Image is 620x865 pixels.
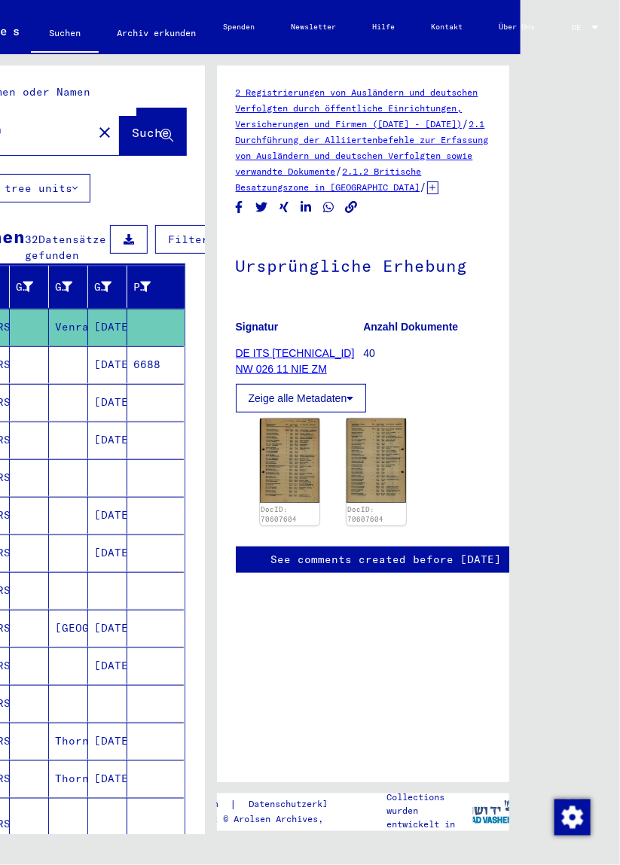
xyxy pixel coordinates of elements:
[155,225,221,254] button: Filter
[363,321,458,333] b: Anzahl Dokumente
[170,813,372,827] p: Copyright © Arolsen Archives, 2021
[414,9,481,45] a: Kontakt
[133,279,151,295] div: Prisoner #
[344,198,359,217] button: Copy link
[49,266,88,308] mat-header-cell: Geburt‏
[55,279,72,295] div: Geburt‏
[387,805,473,859] p: wurden entwickelt in Partnerschaft mit
[273,9,355,45] a: Newsletter
[16,279,33,295] div: Geburtsname
[16,275,52,299] div: Geburtsname
[49,610,88,647] mat-cell: [GEOGRAPHIC_DATA]
[336,164,343,178] span: /
[236,321,279,333] b: Signatur
[25,233,38,246] span: 32
[276,198,292,217] button: Share on Xing
[25,233,106,262] span: Datensätze gefunden
[88,535,127,571] mat-cell: [DATE]
[261,505,297,524] a: DocID: 70607604
[88,309,127,346] mat-cell: [DATE]
[88,723,127,760] mat-cell: [DATE]
[236,384,367,413] button: Zeige alle Metadaten
[120,108,186,155] button: Suche
[572,23,588,32] span: DE
[127,266,184,308] mat-header-cell: Prisoner #
[554,799,590,835] div: Zustimmung ändern
[49,723,88,760] mat-cell: Thorn
[347,419,406,503] img: 002.jpg
[420,180,427,193] span: /
[94,279,111,295] div: Geburtsdatum
[206,9,273,45] a: Spenden
[231,198,247,217] button: Share on Facebook
[88,647,127,684] mat-cell: [DATE]
[88,266,127,308] mat-header-cell: Geburtsdatum
[347,505,383,524] a: DocID: 70607604
[96,123,114,142] mat-icon: close
[127,346,184,383] mat-cell: 6688
[254,198,270,217] button: Share on Twitter
[237,797,372,813] a: Datenschutzerklärung
[481,9,554,45] a: Über Uns
[298,198,314,217] button: Share on LinkedIn
[88,497,127,534] mat-cell: [DATE]
[271,552,502,568] a: See comments created before [DATE]
[88,610,127,647] mat-cell: [DATE]
[133,125,170,140] span: Suche
[55,275,91,299] div: Geburt‏
[236,87,478,129] a: 2 Registrierungen von Ausländern und deutschen Verfolgten durch öffentliche Einrichtungen, Versic...
[49,760,88,797] mat-cell: Thorn
[463,117,469,130] span: /
[10,266,49,308] mat-header-cell: Geburtsname
[170,797,372,813] div: |
[363,346,490,361] p: 40
[49,309,88,346] mat-cell: Venrag
[88,760,127,797] mat-cell: [DATE]
[554,800,591,836] img: Zustimmung ändern
[260,419,319,503] img: 001.jpg
[94,275,130,299] div: Geburtsdatum
[88,384,127,421] mat-cell: [DATE]
[168,233,209,246] span: Filter
[236,347,355,375] a: DE ITS [TECHNICAL_ID] NW 026 11 NIE ZM
[133,275,170,299] div: Prisoner #
[88,422,127,458] mat-cell: [DATE]
[355,9,414,45] a: Hilfe
[31,15,99,54] a: Suchen
[321,198,337,217] button: Share on WhatsApp
[90,117,120,147] button: Clear
[236,231,491,297] h1: Ursprüngliche Erhebung
[88,346,127,383] mat-cell: [DATE]
[463,793,520,830] img: yv_logo.png
[99,15,214,51] a: Archiv erkunden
